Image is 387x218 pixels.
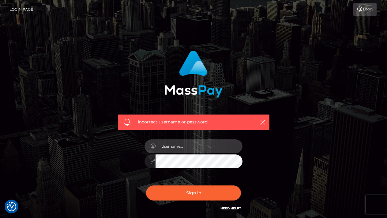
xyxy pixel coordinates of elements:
[9,3,33,16] a: Login Page
[138,119,250,125] span: Incorrect username or password.
[220,206,241,210] a: Need Help?
[146,185,241,200] button: Sign in
[7,202,16,211] img: Revisit consent button
[156,139,242,153] input: Username...
[164,51,223,98] img: MassPay Login
[7,202,16,211] button: Consent Preferences
[353,3,377,16] a: Login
